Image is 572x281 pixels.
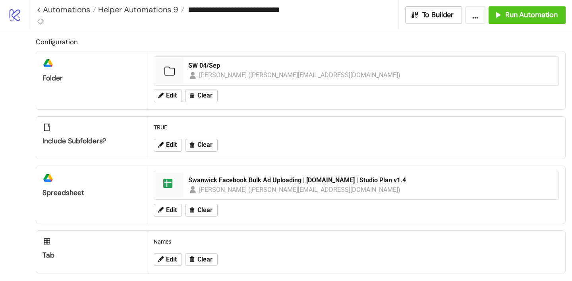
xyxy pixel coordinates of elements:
[405,6,462,24] button: To Builder
[96,6,184,14] a: Helper Automations 9
[154,139,182,152] button: Edit
[166,256,177,263] span: Edit
[185,253,218,266] button: Clear
[422,10,454,20] span: To Builder
[197,92,213,99] span: Clear
[36,37,566,47] h2: Configuration
[166,92,177,99] span: Edit
[465,6,485,24] button: ...
[185,204,218,217] button: Clear
[43,74,141,83] div: Folder
[151,120,562,135] div: TRUE
[197,207,213,214] span: Clear
[151,234,562,249] div: Names
[197,256,213,263] span: Clear
[154,204,182,217] button: Edit
[166,141,177,148] span: Edit
[37,6,96,14] a: < Automations
[154,253,182,266] button: Edit
[166,207,177,214] span: Edit
[199,70,401,80] div: [PERSON_NAME] ([PERSON_NAME][EMAIL_ADDRESS][DOMAIN_NAME])
[43,251,141,260] div: Tab
[489,6,566,24] button: Run Automation
[43,188,141,197] div: Spreadsheet
[185,139,218,152] button: Clear
[185,90,218,102] button: Clear
[188,176,554,185] div: Swanwick Facebook Bulk Ad Uploading | [DOMAIN_NAME] | Studio Plan v1.4
[96,4,178,15] span: Helper Automations 9
[188,61,554,70] div: SW 04/Sep
[197,141,213,148] span: Clear
[199,185,401,195] div: [PERSON_NAME] ([PERSON_NAME][EMAIL_ADDRESS][DOMAIN_NAME])
[505,10,558,20] span: Run Automation
[154,90,182,102] button: Edit
[43,137,141,146] div: Include subfolders?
